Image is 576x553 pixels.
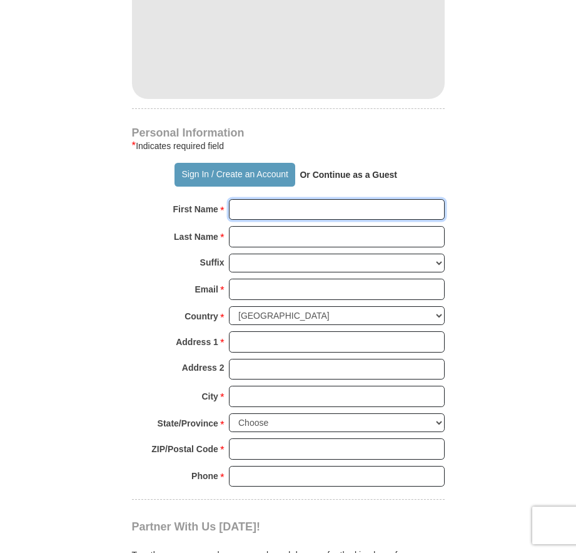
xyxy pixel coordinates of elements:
h4: Personal Information [132,128,445,138]
div: Indicates required field [132,138,445,153]
strong: Phone [191,467,218,485]
strong: Or Continue as a Guest [300,170,397,180]
span: Partner With Us [DATE]! [132,520,261,533]
strong: State/Province [158,415,218,432]
strong: Suffix [200,254,225,271]
strong: City [201,388,218,405]
strong: First Name [173,200,218,218]
strong: Email [195,281,218,298]
strong: Country [184,308,218,325]
strong: ZIP/Postal Code [151,440,218,458]
strong: Last Name [174,228,218,245]
strong: Address 2 [182,359,225,376]
strong: Address 1 [176,333,218,351]
button: Sign In / Create an Account [174,163,295,187]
